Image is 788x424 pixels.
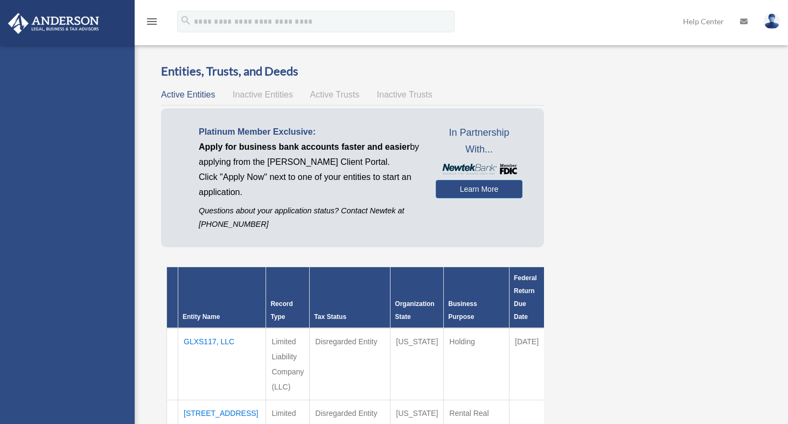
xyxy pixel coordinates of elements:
[180,15,192,26] i: search
[390,267,444,329] th: Organization State
[444,267,510,329] th: Business Purpose
[441,164,517,175] img: NewtekBankLogoSM.png
[145,19,158,28] a: menu
[161,90,215,99] span: Active Entities
[161,63,544,80] h3: Entities, Trusts, and Deeds
[444,328,510,400] td: Holding
[233,90,293,99] span: Inactive Entities
[266,328,310,400] td: Limited Liability Company (LLC)
[199,204,420,231] p: Questions about your application status? Contact Newtek at [PHONE_NUMBER]
[390,328,444,400] td: [US_STATE]
[266,267,310,329] th: Record Type
[764,13,780,29] img: User Pic
[436,124,522,158] span: In Partnership With...
[178,267,266,329] th: Entity Name
[436,180,522,198] a: Learn More
[310,267,390,329] th: Tax Status
[199,124,420,140] p: Platinum Member Exclusive:
[199,140,420,170] p: by applying from the [PERSON_NAME] Client Portal.
[178,328,266,400] td: GLXS117, LLC
[5,13,102,34] img: Anderson Advisors Platinum Portal
[510,267,545,329] th: Federal Return Due Date
[510,328,545,400] td: [DATE]
[310,328,390,400] td: Disregarded Entity
[199,170,420,200] p: Click "Apply Now" next to one of your entities to start an application.
[145,15,158,28] i: menu
[310,90,360,99] span: Active Trusts
[199,142,410,151] span: Apply for business bank accounts faster and easier
[377,90,433,99] span: Inactive Trusts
